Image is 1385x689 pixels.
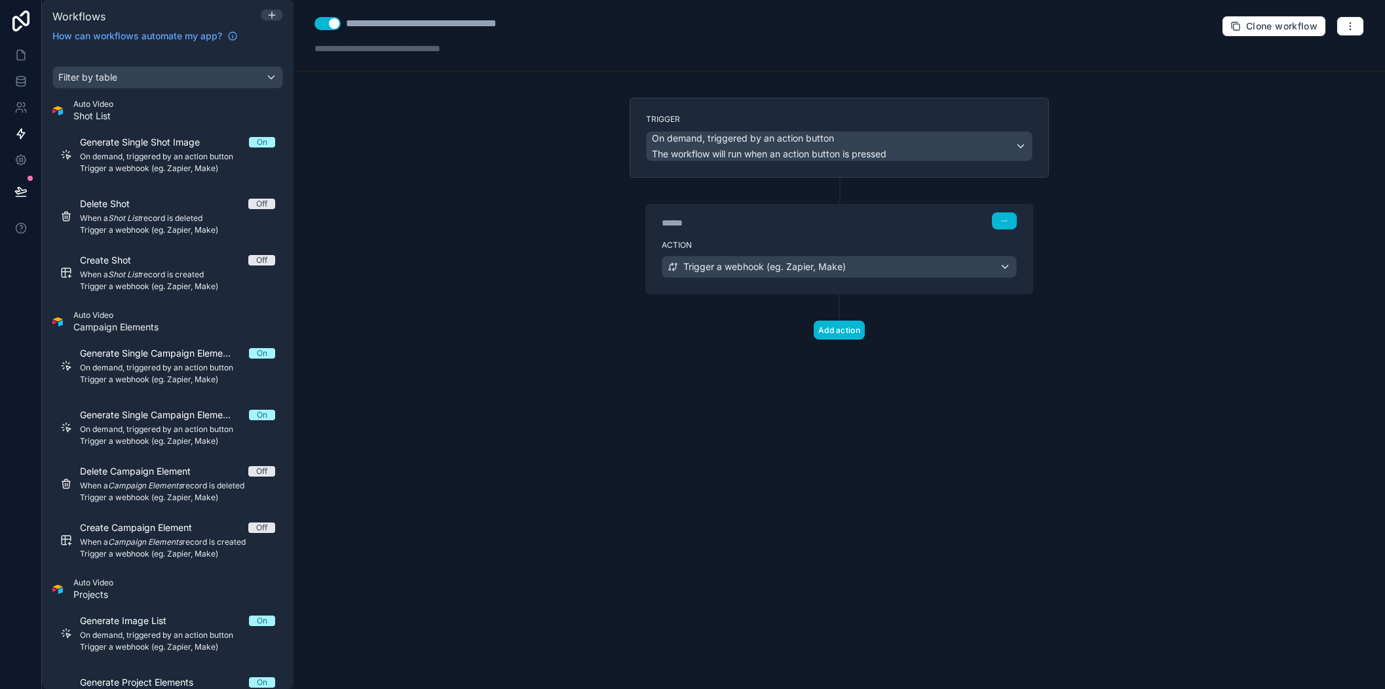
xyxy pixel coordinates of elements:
[646,131,1033,161] button: On demand, triggered by an action buttonThe workflow will run when an action button is pressed
[652,148,886,159] span: The workflow will run when an action button is pressed
[683,260,846,273] span: Trigger a webhook (eg. Zapier, Make)
[52,10,105,23] span: Workflows
[814,321,865,340] button: Add action
[52,30,222,43] span: How can workflows automate my app?
[1246,20,1318,32] span: Clone workflow
[646,114,1033,125] label: Trigger
[1222,16,1326,37] button: Clone workflow
[47,30,243,43] a: How can workflows automate my app?
[662,256,1017,278] button: Trigger a webhook (eg. Zapier, Make)
[662,240,1017,250] label: Action
[652,132,834,145] span: On demand, triggered by an action button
